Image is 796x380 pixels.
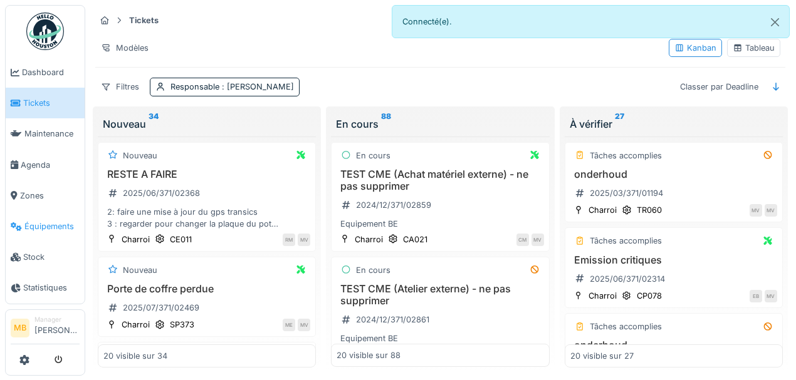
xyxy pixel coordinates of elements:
div: Classer par Deadline [674,78,764,96]
div: En cours [356,264,390,276]
div: CA021 [403,234,427,245]
a: Statistiques [6,272,85,303]
div: Modèles [95,39,154,57]
div: MV [750,204,762,217]
a: Stock [6,242,85,272]
button: Close [761,6,789,39]
div: 20 visible sur 34 [103,350,167,362]
a: MB Manager[PERSON_NAME] [11,315,80,345]
div: ME [283,319,295,331]
h3: onderhoud [570,168,777,180]
h3: TEST CME (Atelier externe) - ne pas supprimer [337,283,543,307]
div: Charroi [355,234,383,245]
div: À vérifier [570,116,778,131]
div: MV [298,234,310,246]
span: Maintenance [24,128,80,140]
span: Dashboard [22,66,80,78]
a: Dashboard [6,57,85,88]
h3: onderhoud [570,339,777,351]
div: Filtres [95,78,145,96]
div: Nouveau [123,150,157,162]
a: Zones [6,180,85,211]
img: Badge_color-CXgf-gQk.svg [26,13,64,50]
h3: RESTE A FAIRE [103,168,310,180]
li: MB [11,319,29,337]
h3: Porte de coffre perdue [103,283,310,295]
a: Agenda [6,150,85,180]
div: Connecté(e). [392,5,790,38]
div: En cours [336,116,544,131]
div: MV [765,290,777,302]
span: Agenda [21,159,80,171]
div: 20 visible sur 88 [337,350,401,362]
li: [PERSON_NAME] [34,315,80,342]
div: Tâches accomplies [590,235,662,247]
div: Equipement BE [337,332,543,344]
a: Équipements [6,211,85,242]
div: Charroi [122,319,150,331]
div: Charroi [122,234,150,245]
sup: 27 [615,116,624,131]
div: Responsable [170,81,294,93]
div: Manager [34,315,80,324]
div: Equipement BE [337,218,543,230]
a: Maintenance [6,118,85,149]
div: 2: faire une mise à jour du gps transics 3 : regarder pour changer la plaque du pot d'échappement... [103,206,310,230]
div: Tableau [733,42,775,54]
div: Charroi [589,204,617,216]
div: 2024/12/371/02859 [356,199,431,211]
div: RM [283,234,295,246]
div: 20 visible sur 27 [570,350,634,362]
div: EB [750,290,762,302]
div: CP078 [637,290,662,302]
span: Zones [20,190,80,202]
div: 2025/06/371/02314 [590,273,665,285]
div: 2025/07/371/02469 [123,302,199,314]
div: 2025/03/371/01194 [590,187,663,199]
div: 2024/12/371/02861 [356,314,429,326]
h3: Emission critiques [570,254,777,266]
div: CM [516,234,529,246]
sup: 88 [381,116,391,131]
div: Nouveau [123,264,157,276]
span: Statistiques [23,282,80,294]
h3: TEST CME (Achat matériel externe) - ne pas supprimer [337,168,543,192]
span: Tickets [23,97,80,109]
div: CE011 [170,234,192,245]
span: Équipements [24,220,80,232]
div: SP373 [170,319,194,331]
div: Tâches accomplies [590,150,662,162]
div: Charroi [589,290,617,302]
div: Tâches accomplies [590,321,662,332]
div: Nouveau [103,116,311,131]
div: Kanban [674,42,716,54]
span: Stock [23,251,80,263]
a: Tickets [6,88,85,118]
div: 2025/06/371/02368 [123,187,200,199]
div: MV [532,234,544,246]
div: MV [298,319,310,331]
sup: 34 [149,116,159,131]
div: TR060 [637,204,662,216]
div: En cours [356,150,390,162]
div: MV [765,204,777,217]
span: : [PERSON_NAME] [219,82,294,91]
strong: Tickets [124,14,164,26]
